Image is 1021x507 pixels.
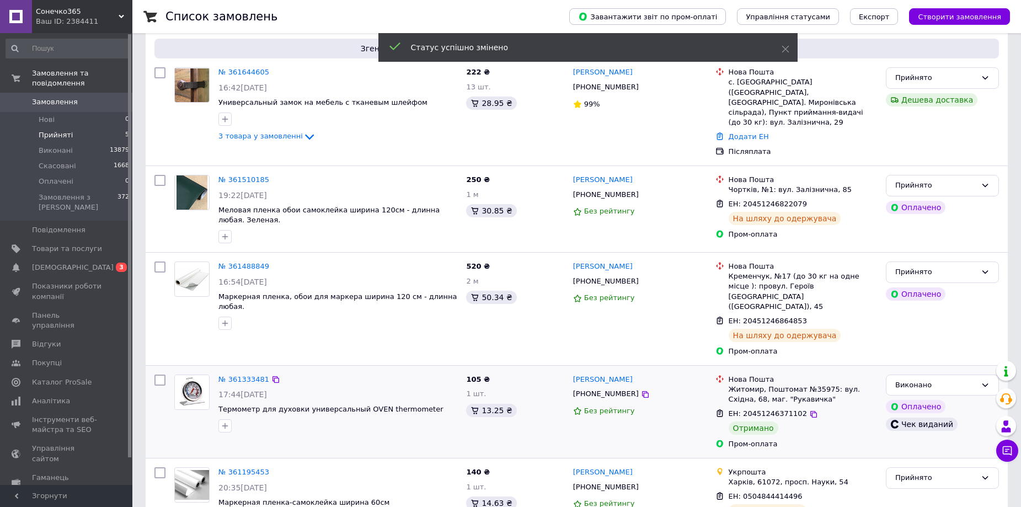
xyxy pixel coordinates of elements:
span: [PHONE_NUMBER] [573,277,639,285]
span: Інструменти веб-майстра та SEO [32,415,102,435]
button: Управління статусами [737,8,839,25]
span: Управління статусами [746,13,830,21]
span: Панель управління [32,311,102,330]
span: 1 шт. [466,389,486,398]
span: Нові [39,115,55,125]
span: ЕН: 20451246822079 [729,200,807,208]
span: 13 шт. [466,83,490,91]
a: № 361488849 [218,262,269,270]
div: Пром-оплата [729,346,877,356]
a: № 361195453 [218,468,269,476]
a: Створити замовлення [898,12,1010,20]
span: Товари та послуги [32,244,102,254]
div: Ваш ID: 2384411 [36,17,132,26]
div: На шляху до одержувача [729,329,841,342]
span: 520 ₴ [466,262,490,270]
a: Маркерная пленка-самоклейка ширина 60см [218,498,389,506]
div: Статус успішно змінено [411,42,754,53]
span: Оплачені [39,177,73,186]
button: Створити замовлення [909,8,1010,25]
a: [PERSON_NAME] [573,467,633,478]
span: Завантажити звіт по пром-оплаті [578,12,717,22]
span: [DEMOGRAPHIC_DATA] [32,263,114,273]
button: Чат з покупцем [996,440,1018,462]
span: Управління сайтом [32,444,102,463]
span: Замовлення та повідомлення [32,68,132,88]
span: ЕН: 20451246864853 [729,317,807,325]
span: Виконані [39,146,73,156]
span: 16:42[DATE] [218,83,267,92]
span: 372 [117,193,129,212]
span: Без рейтингу [584,293,635,302]
span: Замовлення з [PERSON_NAME] [39,193,117,212]
div: На шляху до одержувача [729,212,841,225]
span: Експорт [859,13,890,21]
span: Прийняті [39,130,73,140]
div: Нова Пошта [729,375,877,385]
a: Фото товару [174,375,210,410]
input: Пошук [6,39,130,58]
span: 140 ₴ [466,468,490,476]
span: 20:35[DATE] [218,483,267,492]
span: Без рейтингу [584,407,635,415]
span: ЕН: 0504844414496 [729,492,803,500]
span: 19:22[DATE] [218,191,267,200]
span: 0 [125,115,129,125]
div: Виконано [895,380,976,391]
span: Повідомлення [32,225,85,235]
a: Додати ЕН [729,132,769,141]
span: 0 [125,177,129,186]
span: Каталог ProSale [32,377,92,387]
button: Завантажити звіт по пром-оплаті [569,8,726,25]
div: с. [GEOGRAPHIC_DATA] ([GEOGRAPHIC_DATA], [GEOGRAPHIC_DATA]. Миронівська сільрада), Пункт прийманн... [729,77,877,127]
div: 30.85 ₴ [466,204,516,217]
div: Оплачено [886,287,945,301]
span: 1 шт. [466,483,486,491]
span: Без рейтингу [584,207,635,215]
div: Чек виданий [886,418,958,431]
div: Оплачено [886,201,945,214]
div: Післяплата [729,147,877,157]
span: 1 м [466,190,478,199]
span: 16:54[DATE] [218,277,267,286]
a: Универсальный замок на мебель с тканевым шлейфом [218,98,427,106]
a: [PERSON_NAME] [573,175,633,185]
span: Замовлення [32,97,78,107]
div: Пром-оплата [729,230,877,239]
div: Дешева доставка [886,93,977,106]
span: 222 ₴ [466,68,490,76]
a: № 361333481 [218,375,269,383]
a: Маркерная пленка, обои для маркера ширина 120 см - длинна любая. [218,292,457,311]
div: Прийнято [895,266,976,278]
a: Фото товару [174,467,210,503]
span: Аналітика [32,396,70,406]
div: Прийнято [895,72,976,84]
span: 3 товара у замовленні [218,132,303,140]
div: Прийнято [895,180,976,191]
span: 13879 [110,146,129,156]
span: Показники роботи компанії [32,281,102,301]
span: 1668 [114,161,129,171]
a: [PERSON_NAME] [573,261,633,272]
a: № 361510185 [218,175,269,184]
span: [PHONE_NUMBER] [573,483,639,491]
div: Житомир, Поштомат №35975: вул. Східна, 68, маг. "Рукавичка" [729,385,877,404]
span: Відгуки [32,339,61,349]
span: 105 ₴ [466,375,490,383]
a: 3 товара у замовленні [218,132,316,140]
img: Фото товару [175,268,209,291]
span: ЕН: 20451246371102 [729,409,807,418]
a: № 361644605 [218,68,269,76]
div: 13.25 ₴ [466,404,516,417]
div: Оплачено [886,400,945,413]
span: Скасовані [39,161,76,171]
img: Фото товару [177,175,207,210]
span: 250 ₴ [466,175,490,184]
a: Меловая пленка обои самоклейка ширина 120см - длинна любая. Зеленая. [218,206,440,225]
div: Нова Пошта [729,175,877,185]
img: Фото товару [175,375,209,409]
